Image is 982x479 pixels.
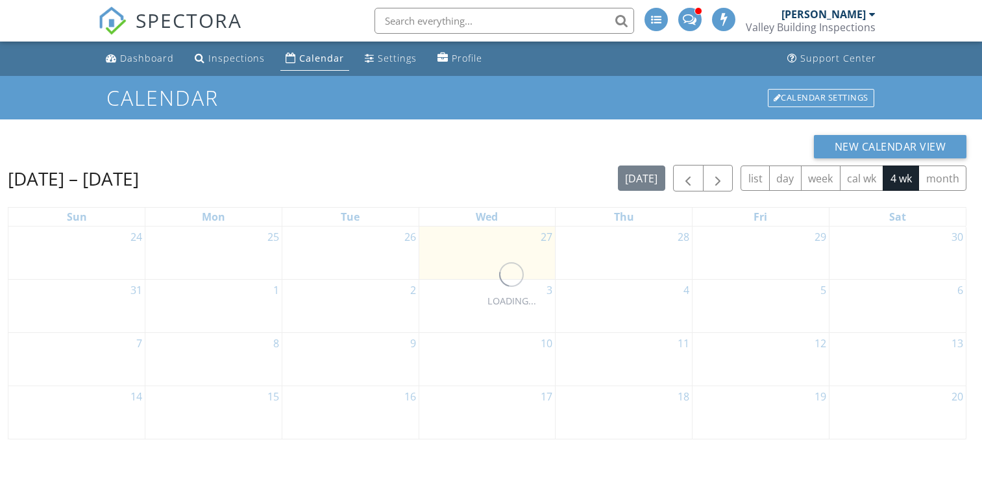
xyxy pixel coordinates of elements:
td: Go to September 18, 2025 [556,386,693,439]
a: Calendar [280,47,349,71]
a: Go to September 2, 2025 [408,280,419,301]
a: Go to September 17, 2025 [538,386,555,407]
button: Next [703,165,733,191]
button: day [769,166,802,191]
td: Go to September 3, 2025 [419,279,556,332]
a: Dashboard [101,47,179,71]
a: Thursday [611,208,637,226]
button: [DATE] [618,166,665,191]
h1: Calendar [106,86,876,109]
a: Go to September 1, 2025 [271,280,282,301]
td: Go to August 30, 2025 [829,227,966,280]
button: month [918,166,966,191]
td: Go to August 26, 2025 [282,227,419,280]
td: Go to September 10, 2025 [419,332,556,386]
a: Go to September 8, 2025 [271,333,282,354]
a: Go to September 3, 2025 [544,280,555,301]
a: Go to September 20, 2025 [949,386,966,407]
div: LOADING... [487,294,536,308]
td: Go to September 2, 2025 [282,279,419,332]
td: Go to September 1, 2025 [145,279,282,332]
a: Go to August 30, 2025 [949,227,966,247]
input: Search everything... [374,8,634,34]
td: Go to September 5, 2025 [693,279,829,332]
a: Settings [360,47,422,71]
td: Go to September 9, 2025 [282,332,419,386]
a: Go to September 6, 2025 [955,280,966,301]
td: Go to September 19, 2025 [693,386,829,439]
a: Go to August 31, 2025 [128,280,145,301]
img: The Best Home Inspection Software - Spectora [98,6,127,35]
a: Go to September 10, 2025 [538,333,555,354]
a: Go to August 29, 2025 [812,227,829,247]
a: SPECTORA [98,18,242,45]
button: week [801,166,841,191]
td: Go to August 31, 2025 [8,279,145,332]
div: Support Center [800,52,876,64]
a: Profile [432,47,487,71]
a: Go to September 16, 2025 [402,386,419,407]
div: Calendar Settings [768,89,874,107]
a: Go to August 25, 2025 [265,227,282,247]
h2: [DATE] – [DATE] [8,166,139,191]
a: Go to August 24, 2025 [128,227,145,247]
a: Go to September 4, 2025 [681,280,692,301]
td: Go to September 16, 2025 [282,386,419,439]
td: Go to September 11, 2025 [556,332,693,386]
td: Go to August 25, 2025 [145,227,282,280]
a: Go to September 14, 2025 [128,386,145,407]
a: Go to September 12, 2025 [812,333,829,354]
div: Dashboard [120,52,174,64]
a: Friday [751,208,770,226]
button: 4 wk [883,166,919,191]
td: Go to September 15, 2025 [145,386,282,439]
a: Go to August 27, 2025 [538,227,555,247]
a: Inspections [190,47,270,71]
a: Wednesday [473,208,500,226]
td: Go to August 29, 2025 [693,227,829,280]
div: Settings [378,52,417,64]
td: Go to August 24, 2025 [8,227,145,280]
a: Go to September 15, 2025 [265,386,282,407]
td: Go to September 4, 2025 [556,279,693,332]
td: Go to September 6, 2025 [829,279,966,332]
button: New Calendar View [814,135,967,158]
button: Previous [673,165,704,191]
div: Calendar [299,52,344,64]
button: list [741,166,770,191]
a: Go to September 7, 2025 [134,333,145,354]
div: Profile [452,52,482,64]
a: Go to September 18, 2025 [675,386,692,407]
a: Go to August 28, 2025 [675,227,692,247]
a: Tuesday [338,208,362,226]
td: Go to September 8, 2025 [145,332,282,386]
td: Go to September 20, 2025 [829,386,966,439]
td: Go to September 7, 2025 [8,332,145,386]
td: Go to September 12, 2025 [693,332,829,386]
td: Go to September 13, 2025 [829,332,966,386]
a: Go to September 11, 2025 [675,333,692,354]
a: Go to August 26, 2025 [402,227,419,247]
td: Go to August 28, 2025 [556,227,693,280]
div: Valley Building Inspections [746,21,876,34]
button: cal wk [840,166,884,191]
a: Go to September 9, 2025 [408,333,419,354]
a: Saturday [887,208,909,226]
a: Support Center [782,47,881,71]
td: Go to September 17, 2025 [419,386,556,439]
div: [PERSON_NAME] [781,8,866,21]
td: Go to September 14, 2025 [8,386,145,439]
a: Monday [199,208,228,226]
div: Inspections [208,52,265,64]
a: Go to September 19, 2025 [812,386,829,407]
a: Sunday [64,208,90,226]
td: Go to August 27, 2025 [419,227,556,280]
a: Calendar Settings [767,88,876,108]
a: Go to September 5, 2025 [818,280,829,301]
a: Go to September 13, 2025 [949,333,966,354]
span: SPECTORA [136,6,242,34]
